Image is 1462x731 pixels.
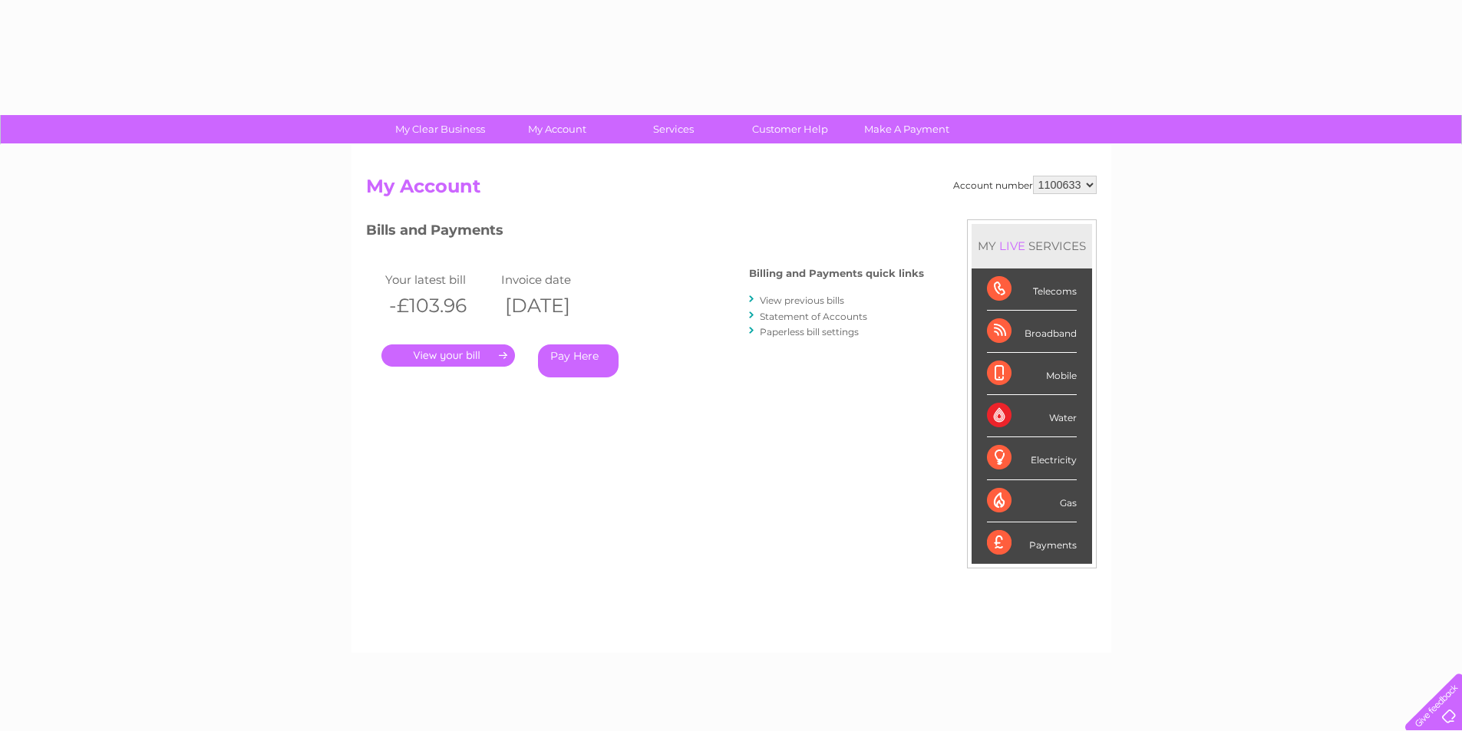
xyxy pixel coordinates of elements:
div: Electricity [987,437,1077,479]
a: . [381,344,515,367]
div: Payments [987,522,1077,564]
th: [DATE] [497,290,613,321]
a: View previous bills [760,295,844,306]
td: Invoice date [497,269,613,290]
h4: Billing and Payments quick links [749,268,924,279]
h3: Bills and Payments [366,219,924,246]
th: -£103.96 [381,290,497,321]
div: Telecoms [987,268,1077,311]
div: Broadband [987,311,1077,353]
a: Services [610,115,737,143]
div: Gas [987,480,1077,522]
a: Customer Help [727,115,853,143]
a: Make A Payment [843,115,970,143]
a: My Clear Business [377,115,503,143]
td: Your latest bill [381,269,497,290]
a: Paperless bill settings [760,326,859,338]
a: Statement of Accounts [760,311,867,322]
a: Pay Here [538,344,619,377]
div: LIVE [996,239,1028,253]
div: Water [987,395,1077,437]
div: Mobile [987,353,1077,395]
div: MY SERVICES [972,224,1092,268]
h2: My Account [366,176,1097,205]
a: My Account [493,115,620,143]
div: Account number [953,176,1097,194]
